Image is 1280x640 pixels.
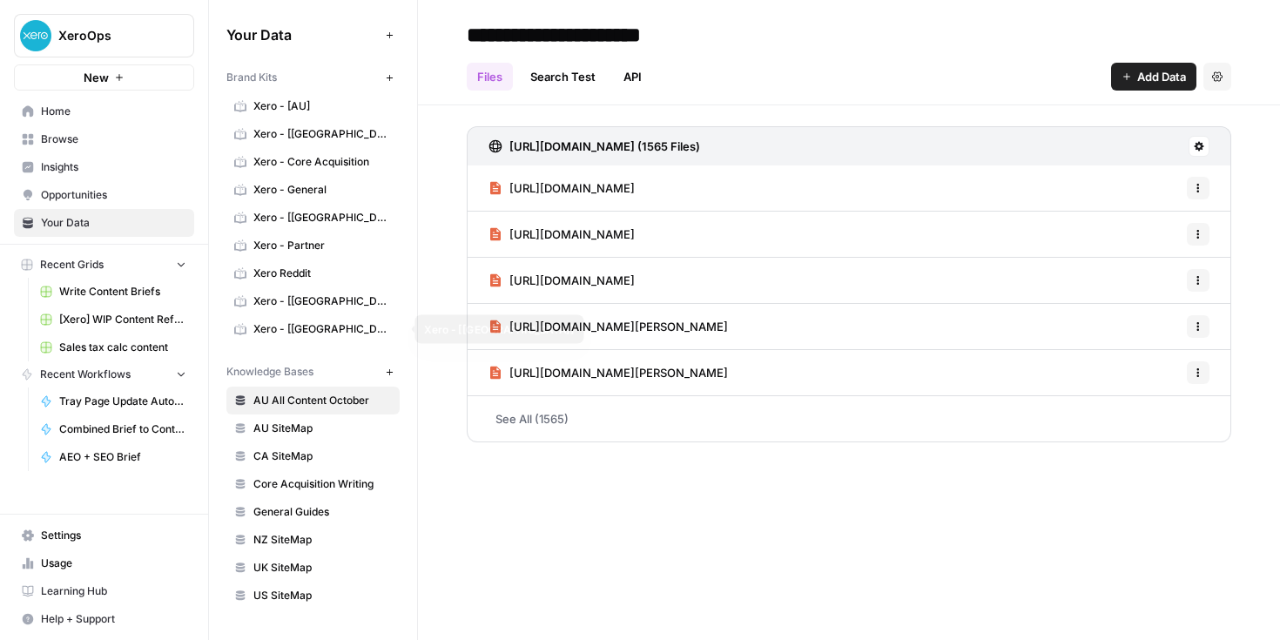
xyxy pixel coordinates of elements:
[253,238,392,253] span: Xero - Partner
[226,498,400,526] a: General Guides
[253,393,392,408] span: AU All Content October
[226,582,400,610] a: US SiteMap
[41,131,186,147] span: Browse
[226,232,400,259] a: Xero - Partner
[84,69,109,86] span: New
[14,209,194,237] a: Your Data
[253,321,392,337] span: Xero - [[GEOGRAPHIC_DATA]]
[1137,68,1186,85] span: Add Data
[488,127,700,165] a: [URL][DOMAIN_NAME] (1565 Files)
[226,470,400,498] a: Core Acquisition Writing
[41,104,186,119] span: Home
[488,212,635,257] a: [URL][DOMAIN_NAME]
[59,312,186,327] span: [Xero] WIP Content Refresh
[613,63,652,91] a: API
[520,63,606,91] a: Search Test
[253,560,392,576] span: UK SiteMap
[509,226,635,243] span: [URL][DOMAIN_NAME]
[253,126,392,142] span: Xero - [[GEOGRAPHIC_DATA]]
[253,98,392,114] span: Xero - [AU]
[253,154,392,170] span: Xero - Core Acquisition
[253,476,392,492] span: Core Acquisition Writing
[1111,63,1196,91] button: Add Data
[467,396,1231,441] a: See All (1565)
[253,182,392,198] span: Xero - General
[226,92,400,120] a: Xero - [AU]
[253,532,392,548] span: NZ SiteMap
[467,63,513,91] a: Files
[14,522,194,549] a: Settings
[253,504,392,520] span: General Guides
[41,583,186,599] span: Learning Hub
[226,70,277,85] span: Brand Kits
[14,605,194,633] button: Help + Support
[226,148,400,176] a: Xero - Core Acquisition
[226,442,400,470] a: CA SiteMap
[32,333,194,361] a: Sales tax calc content
[226,24,379,45] span: Your Data
[32,415,194,443] a: Combined Brief to Content
[32,306,194,333] a: [Xero] WIP Content Refresh
[226,259,400,287] a: Xero Reddit
[41,556,186,571] span: Usage
[14,64,194,91] button: New
[58,27,164,44] span: XeroOps
[226,204,400,232] a: Xero - [[GEOGRAPHIC_DATA]]
[41,528,186,543] span: Settings
[40,257,104,273] span: Recent Grids
[226,176,400,204] a: Xero - General
[226,554,400,582] a: UK SiteMap
[253,421,392,436] span: AU SiteMap
[14,125,194,153] a: Browse
[59,284,186,300] span: Write Content Briefs
[32,387,194,415] a: Tray Page Update Automation
[20,20,51,51] img: XeroOps Logo
[226,526,400,554] a: NZ SiteMap
[14,98,194,125] a: Home
[59,394,186,409] span: Tray Page Update Automation
[226,315,400,343] a: Xero - [[GEOGRAPHIC_DATA]]
[14,577,194,605] a: Learning Hub
[41,215,186,231] span: Your Data
[488,304,728,349] a: [URL][DOMAIN_NAME][PERSON_NAME]
[14,361,194,387] button: Recent Workflows
[226,364,313,380] span: Knowledge Bases
[14,252,194,278] button: Recent Grids
[488,258,635,303] a: [URL][DOMAIN_NAME]
[226,387,400,414] a: AU All Content October
[226,120,400,148] a: Xero - [[GEOGRAPHIC_DATA]]
[40,367,131,382] span: Recent Workflows
[509,138,700,155] h3: [URL][DOMAIN_NAME] (1565 Files)
[41,159,186,175] span: Insights
[41,611,186,627] span: Help + Support
[253,266,392,281] span: Xero Reddit
[59,421,186,437] span: Combined Brief to Content
[253,588,392,603] span: US SiteMap
[14,181,194,209] a: Opportunities
[253,448,392,464] span: CA SiteMap
[253,293,392,309] span: Xero - [[GEOGRAPHIC_DATA]]
[509,272,635,289] span: [URL][DOMAIN_NAME]
[59,449,186,465] span: AEO + SEO Brief
[488,350,728,395] a: [URL][DOMAIN_NAME][PERSON_NAME]
[226,287,400,315] a: Xero - [[GEOGRAPHIC_DATA]]
[509,364,728,381] span: [URL][DOMAIN_NAME][PERSON_NAME]
[488,165,635,211] a: [URL][DOMAIN_NAME]
[14,153,194,181] a: Insights
[41,187,186,203] span: Opportunities
[14,549,194,577] a: Usage
[14,14,194,57] button: Workspace: XeroOps
[509,179,635,197] span: [URL][DOMAIN_NAME]
[509,318,728,335] span: [URL][DOMAIN_NAME][PERSON_NAME]
[226,414,400,442] a: AU SiteMap
[32,278,194,306] a: Write Content Briefs
[59,340,186,355] span: Sales tax calc content
[253,210,392,226] span: Xero - [[GEOGRAPHIC_DATA]]
[32,443,194,471] a: AEO + SEO Brief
